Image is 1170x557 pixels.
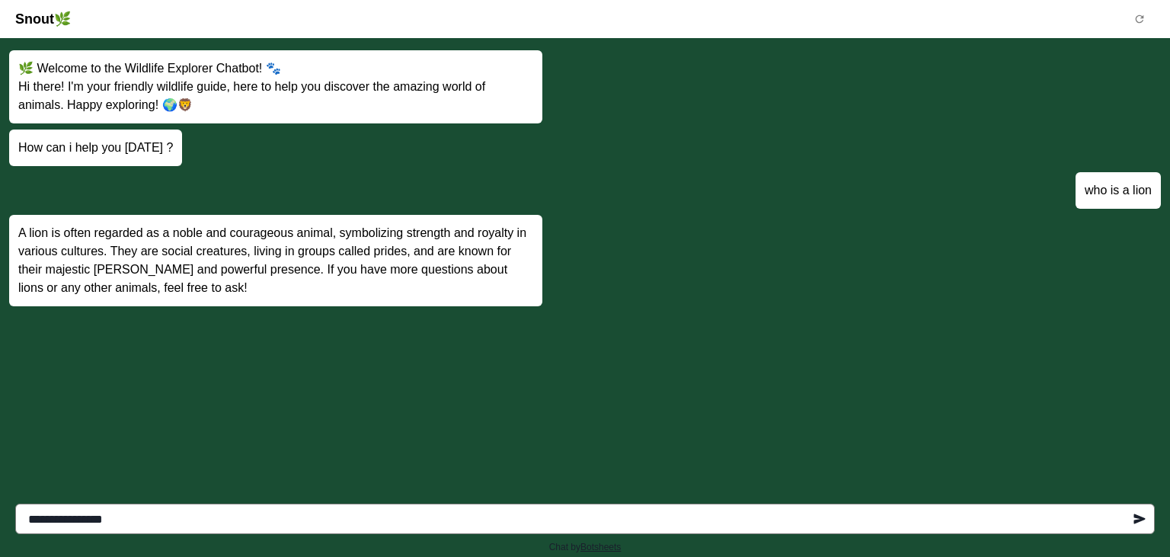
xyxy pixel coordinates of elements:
p: 🌿 Welcome to the Wildlife Explorer Chatbot! 🐾 [18,59,533,78]
p: A lion is often regarded as a noble and courageous animal, symbolizing strength and royalty in va... [18,224,533,297]
a: Botsheets [580,542,621,552]
p: Hi there! I'm your friendly wildlife guide, here to help you discover the amazing world of animal... [18,78,533,114]
p: who is a lion [1085,181,1152,200]
p: How can i help you [DATE] ? [18,139,173,157]
p: Chat by [549,540,622,554]
p: Snout🌿 [15,9,92,30]
button: Reset [1124,4,1155,34]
